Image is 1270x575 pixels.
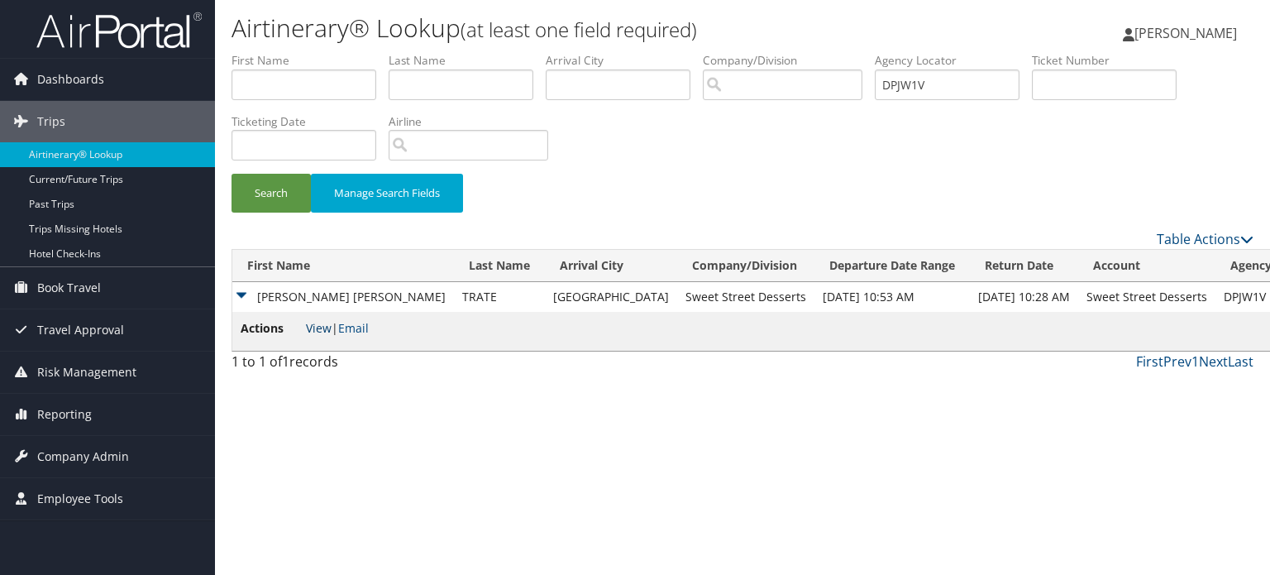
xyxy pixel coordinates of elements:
a: 1 [1191,352,1199,371]
a: Prev [1163,352,1191,371]
span: Risk Management [37,352,136,393]
span: Book Travel [37,267,101,309]
td: [GEOGRAPHIC_DATA] [545,282,677,312]
label: Last Name [389,52,546,69]
label: Ticket Number [1032,52,1189,69]
th: Account: activate to sort column ascending [1078,250,1215,282]
div: 1 to 1 of records [232,352,469,380]
span: 1 [282,352,289,371]
a: Table Actions [1157,230,1253,248]
td: [PERSON_NAME] [PERSON_NAME] [232,282,454,312]
h1: Airtinerary® Lookup [232,11,913,46]
a: Email [338,320,369,336]
td: [DATE] 10:28 AM [970,282,1078,312]
span: Reporting [37,394,92,435]
a: [PERSON_NAME] [1123,8,1253,58]
span: Company Admin [37,436,129,477]
th: First Name: activate to sort column ascending [232,250,454,282]
img: airportal-logo.png [36,11,202,50]
th: Company/Division [677,250,814,282]
td: TRATE [454,282,545,312]
label: Ticketing Date [232,113,389,130]
label: First Name [232,52,389,69]
span: Trips [37,101,65,142]
span: Employee Tools [37,478,123,520]
a: View [306,320,332,336]
a: First [1136,352,1163,371]
span: Travel Approval [37,309,124,351]
label: Airline [389,113,561,130]
small: (at least one field required) [461,16,697,43]
th: Last Name: activate to sort column ascending [454,250,545,282]
td: Sweet Street Desserts [1078,282,1215,312]
label: Arrival City [546,52,703,69]
label: Agency Locator [875,52,1032,69]
td: Sweet Street Desserts [677,282,814,312]
span: Dashboards [37,59,104,100]
span: Actions [241,319,303,338]
label: Company/Division [703,52,875,69]
a: Next [1199,352,1228,371]
a: Last [1228,352,1253,371]
th: Arrival City: activate to sort column ascending [545,250,677,282]
th: Return Date: activate to sort column ascending [970,250,1078,282]
button: Search [232,174,311,213]
span: | [306,320,369,336]
td: [DATE] 10:53 AM [814,282,970,312]
span: [PERSON_NAME] [1134,24,1237,42]
th: Departure Date Range: activate to sort column ascending [814,250,970,282]
button: Manage Search Fields [311,174,463,213]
